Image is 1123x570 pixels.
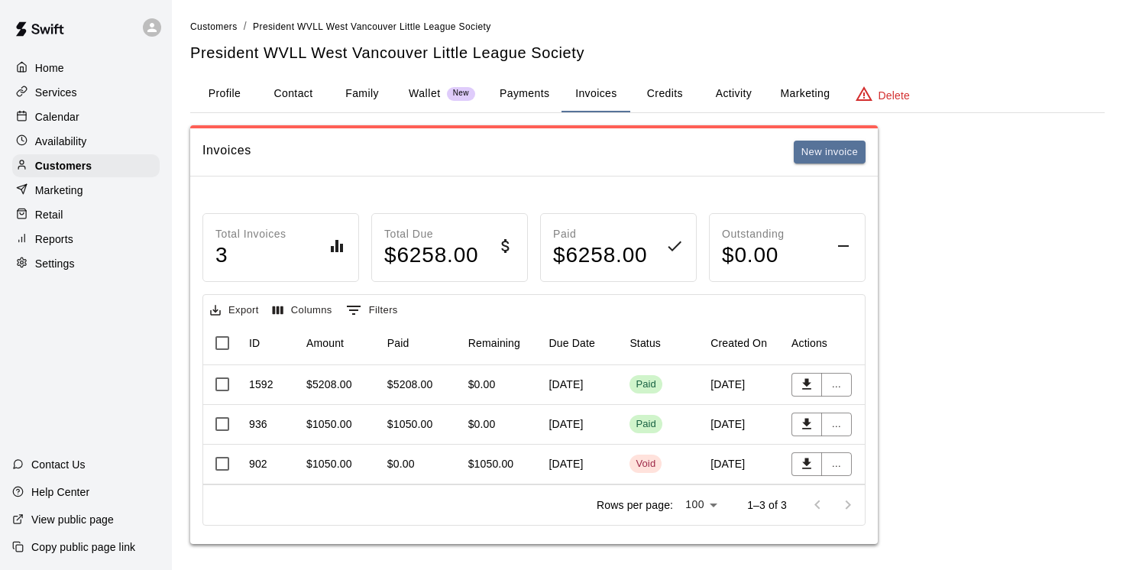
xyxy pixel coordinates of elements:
[35,256,75,271] p: Settings
[821,373,852,397] button: ...
[879,88,910,103] p: Delete
[249,377,273,392] div: 1592
[328,76,396,112] button: Family
[342,298,402,322] button: Show filters
[679,494,723,516] div: 100
[699,76,768,112] button: Activity
[31,539,135,555] p: Copy public page link
[35,109,79,125] p: Calendar
[636,417,656,432] div: Paid
[703,365,784,405] div: [DATE]
[468,377,496,392] div: $0.00
[12,57,160,79] a: Home
[306,456,352,471] div: $1050.00
[269,299,336,322] button: Select columns
[636,457,655,471] div: Void
[722,226,785,242] p: Outstanding
[791,322,827,364] div: Actions
[794,141,866,164] button: New invoice
[306,322,344,364] div: Amount
[622,322,703,364] div: Status
[249,416,267,432] div: 936
[35,158,92,173] p: Customers
[12,252,160,275] a: Settings
[190,20,238,32] a: Customers
[768,76,842,112] button: Marketing
[35,232,73,247] p: Reports
[306,377,352,392] div: $5208.00
[206,299,263,322] button: Export
[553,226,648,242] p: Paid
[636,377,656,392] div: Paid
[12,179,160,202] a: Marketing
[791,413,822,436] button: Download PDF
[190,76,259,112] button: Profile
[821,413,852,436] button: ...
[722,242,785,269] h4: $ 0.00
[35,60,64,76] p: Home
[542,405,623,445] div: [DATE]
[703,322,784,364] div: Created On
[241,322,299,364] div: ID
[244,18,247,34] li: /
[202,141,251,164] h6: Invoices
[384,242,479,269] h4: $ 6258.00
[387,416,433,432] div: $1050.00
[703,405,784,445] div: [DATE]
[12,228,160,251] div: Reports
[791,373,822,397] button: Download PDF
[190,43,1105,63] h5: President WVLL West Vancouver Little League Society
[380,322,461,364] div: Paid
[190,21,238,32] span: Customers
[384,226,479,242] p: Total Due
[553,242,648,269] h4: $ 6258.00
[468,416,496,432] div: $0.00
[630,76,699,112] button: Credits
[703,445,784,484] div: [DATE]
[542,365,623,405] div: [DATE]
[31,484,89,500] p: Help Center
[387,456,415,471] div: $0.00
[12,154,160,177] a: Customers
[253,21,491,32] span: President WVLL West Vancouver Little League Society
[12,81,160,104] a: Services
[487,76,561,112] button: Payments
[468,322,520,364] div: Remaining
[35,183,83,198] p: Marketing
[387,377,433,392] div: $5208.00
[409,86,441,102] p: Wallet
[215,242,286,269] h4: 3
[306,416,352,432] div: $1050.00
[35,207,63,222] p: Retail
[215,226,286,242] p: Total Invoices
[468,456,514,471] div: $1050.00
[791,452,822,476] button: Download PDF
[597,497,673,513] p: Rows per page:
[299,322,380,364] div: Amount
[249,456,267,471] div: 902
[35,85,77,100] p: Services
[259,76,328,112] button: Contact
[12,203,160,226] a: Retail
[710,322,767,364] div: Created On
[35,134,87,149] p: Availability
[249,322,260,364] div: ID
[12,105,160,128] a: Calendar
[821,452,852,476] button: ...
[542,445,623,484] div: [DATE]
[747,497,787,513] p: 1–3 of 3
[190,18,1105,35] nav: breadcrumb
[629,322,661,364] div: Status
[561,76,630,112] button: Invoices
[12,130,160,153] a: Availability
[542,322,623,364] div: Due Date
[549,322,595,364] div: Due Date
[387,322,409,364] div: Paid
